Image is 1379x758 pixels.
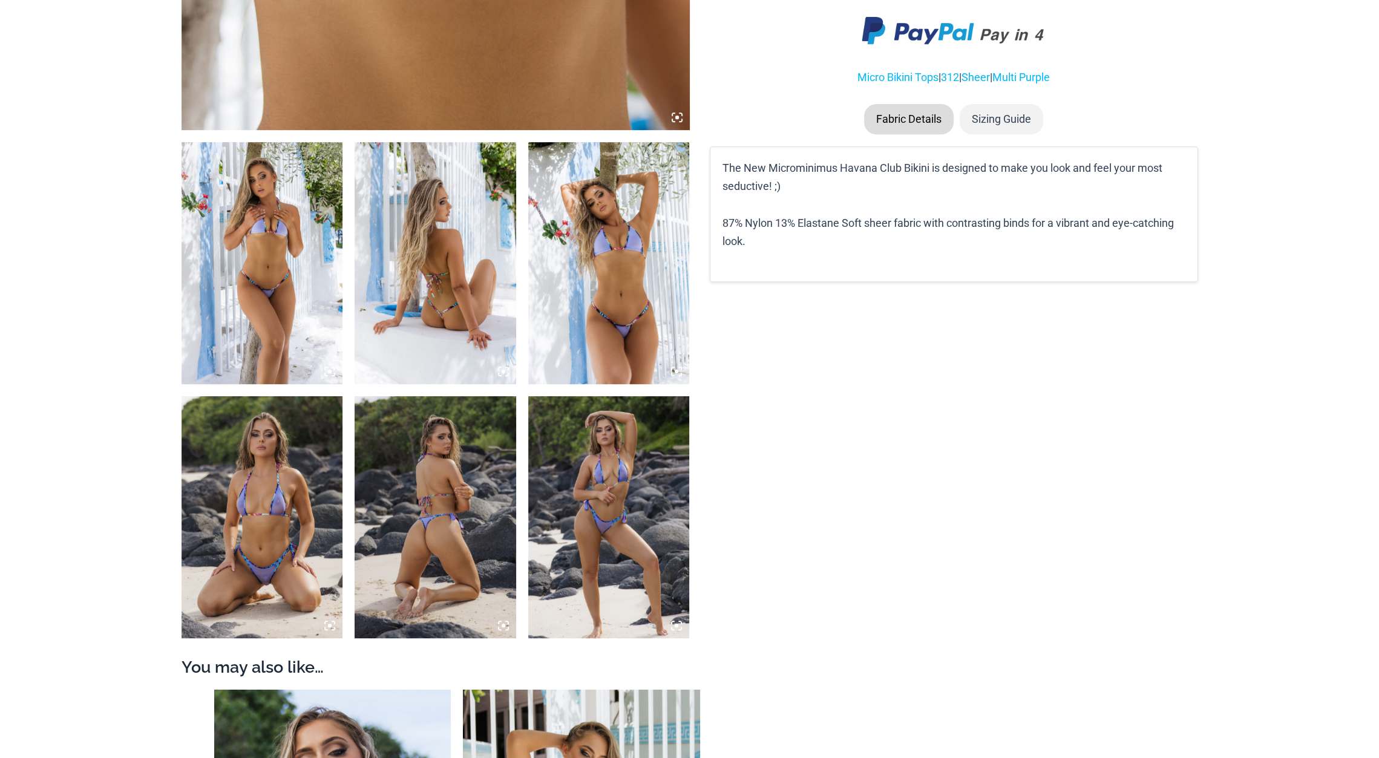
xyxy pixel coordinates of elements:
p: 87% Nylon 13% Elastane Soft sheer fabric with contrasting binds for a vibrant and eye-catching look. [722,214,1185,250]
img: Havana Club Purple Multi 312 Top 478 Bottom [528,396,690,638]
li: Sizing Guide [960,104,1043,134]
li: Fabric Details [864,104,954,134]
p: The New Microminimus Havana Club Bikini is designed to make you look and feel your most seductive... [722,159,1185,195]
a: Purple [1019,71,1050,83]
img: Havana Club Purple Multi 312 Top 451 Bottom [528,142,690,384]
a: Multi [992,71,1017,83]
img: Havana Club Purple Multi 312 Top 451 Bottom [355,142,516,384]
a: Sheer [961,71,990,83]
img: Havana Club Purple Multi 312 Top 478 Bottom [355,396,516,638]
img: Havana Club Purple Multi 312 Top 478 Bottom [182,396,343,638]
a: 312 [941,71,959,83]
a: Micro Bikini Tops [857,71,938,83]
p: | | | [710,68,1197,87]
h2: You may also like… [182,656,1198,678]
img: Havana Club Purple Multi 312 Top 451 Bottom [182,142,343,384]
